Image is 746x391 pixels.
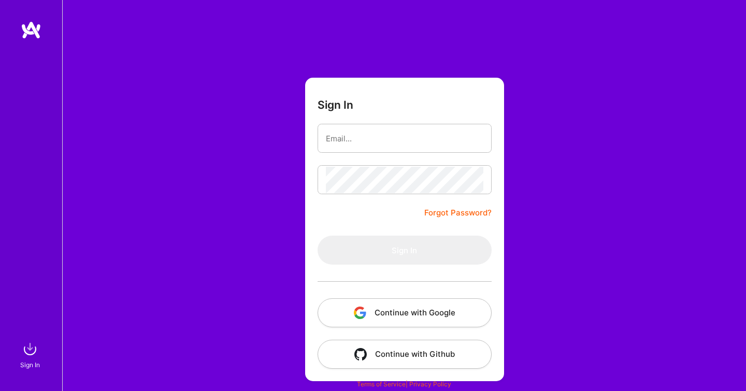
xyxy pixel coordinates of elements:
img: logo [21,21,41,39]
h3: Sign In [318,98,353,111]
a: Terms of Service [357,380,406,388]
button: Continue with Github [318,340,492,369]
span: | [357,380,451,388]
img: sign in [20,339,40,359]
a: sign inSign In [22,339,40,370]
input: Email... [326,125,483,152]
img: icon [354,307,366,319]
div: Sign In [20,359,40,370]
div: © 2025 ATeams Inc., All rights reserved. [62,360,746,386]
button: Sign In [318,236,492,265]
img: icon [354,348,367,360]
a: Privacy Policy [409,380,451,388]
a: Forgot Password? [424,207,492,219]
button: Continue with Google [318,298,492,327]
